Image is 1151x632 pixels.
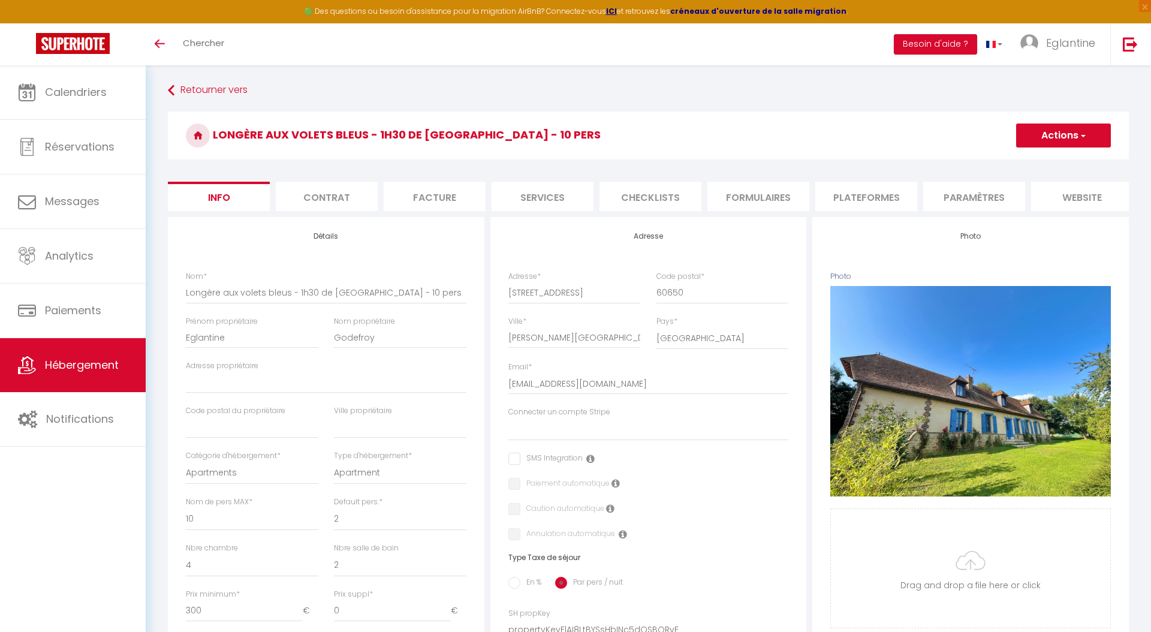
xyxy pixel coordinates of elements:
button: Besoin d'aide ? [894,34,977,55]
label: Prix minimum [186,589,240,600]
a: créneaux d'ouverture de la salle migration [670,6,846,16]
label: Email [508,362,532,373]
img: logout [1123,37,1138,52]
span: Paiements [45,303,101,318]
h3: Longère aux volets bleus - 1h30 de [GEOGRAPHIC_DATA] - 10 pers [168,112,1129,159]
h4: Adresse [508,232,789,240]
button: Ouvrir le widget de chat LiveChat [10,5,46,41]
label: Paiement automatique [520,478,610,491]
label: Adresse propriétaire [186,360,258,372]
span: € [303,600,318,622]
label: Nom propriétaire [334,316,395,327]
a: Retourner vers [168,80,1129,101]
label: Ville [508,316,526,327]
span: Analytics [45,248,94,263]
button: Actions [1016,124,1111,148]
label: Prénom propriétaire [186,316,258,327]
label: Code postal [656,271,704,282]
label: Caution automatique [520,503,604,516]
li: Info [168,182,270,211]
label: Nbre chambre [186,543,238,554]
label: Nom de pers MAX [186,496,252,508]
label: Photo [830,271,851,282]
label: Catégorie d'hébergement [186,450,281,462]
li: Plateformes [815,182,917,211]
label: Ville propriétaire [334,405,392,417]
li: Services [492,182,593,211]
a: Chercher [174,23,233,65]
span: Messages [45,194,100,209]
li: Formulaires [707,182,809,211]
span: Hébergement [45,357,119,372]
li: Paramètres [923,182,1025,211]
label: Par pers / nuit [567,577,623,590]
li: Facture [384,182,486,211]
span: Chercher [183,37,224,49]
label: Default pers. [334,496,382,508]
span: Notifications [46,411,114,426]
span: € [451,600,466,622]
h4: Détails [186,232,466,240]
label: Prix suppl [334,589,373,600]
a: ... Eglantine [1011,23,1110,65]
img: Super Booking [36,33,110,54]
label: Code postal du propriétaire [186,405,285,417]
label: Nbre salle de bain [334,543,399,554]
li: Checklists [599,182,701,211]
label: En % [520,577,541,590]
li: Contrat [276,182,378,211]
img: ... [1020,34,1038,52]
label: Adresse [508,271,541,282]
label: SH propKey [508,608,550,619]
label: Nom [186,271,207,282]
span: Calendriers [45,85,107,100]
span: Réservations [45,139,115,154]
h6: Type Taxe de séjour [508,553,789,562]
span: Eglantine [1046,35,1095,50]
li: website [1031,182,1133,211]
label: Type d'hébergement [334,450,412,462]
label: Connecter un compte Stripe [508,407,610,418]
a: ICI [606,6,617,16]
label: Pays [656,316,677,327]
h4: Photo [830,232,1111,240]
